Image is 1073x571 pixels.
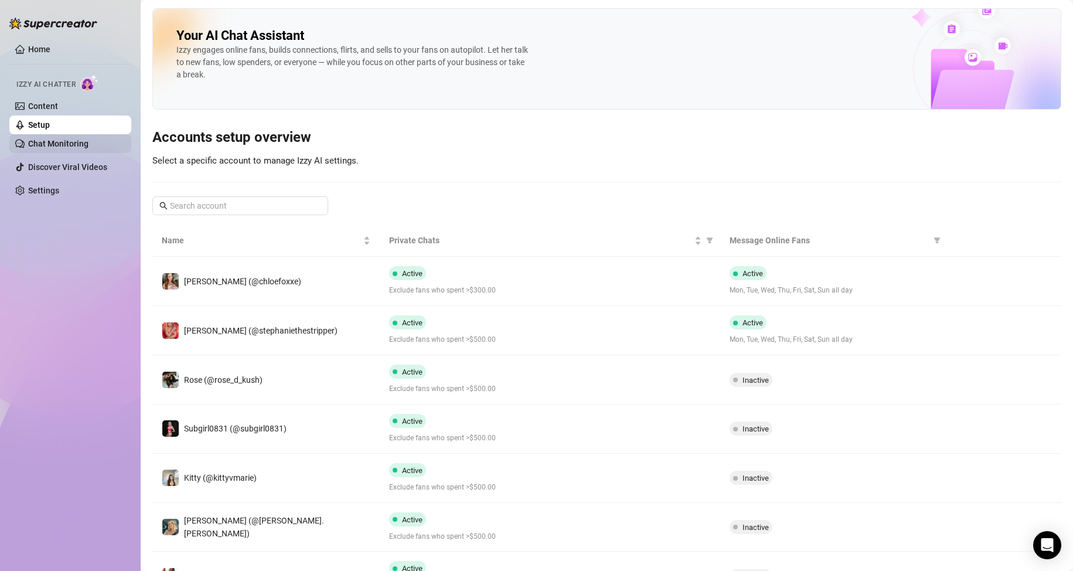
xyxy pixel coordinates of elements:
span: Inactive [742,474,769,482]
span: Rose (@rose_d_kush) [184,375,263,385]
span: Select a specific account to manage Izzy AI settings. [152,155,359,166]
img: AI Chatter [80,74,98,91]
img: Rose (@rose_d_kush) [162,372,179,388]
span: Message Online Fans [730,234,929,247]
img: Chloe (@chloefoxxe) [162,273,179,290]
span: Exclude fans who spent >$500.00 [389,482,711,493]
img: Subgirl0831 (@subgirl0831) [162,420,179,437]
span: Active [402,515,423,524]
span: Active [402,318,423,327]
a: Content [28,101,58,111]
span: filter [931,232,943,249]
h2: Your AI Chat Assistant [176,28,304,44]
span: Active [402,368,423,376]
span: Name [162,234,361,247]
a: Discover Viral Videos [28,162,107,172]
span: Active [742,269,763,278]
img: logo-BBDzfeDw.svg [9,18,97,29]
a: Chat Monitoring [28,139,88,148]
img: Tricia (@tricia.marchese) [162,519,179,535]
div: Open Intercom Messenger [1033,531,1061,559]
h3: Accounts setup overview [152,128,1061,147]
a: Home [28,45,50,54]
span: Private Chats [389,234,693,247]
span: Mon, Tue, Wed, Thu, Fri, Sat, Sun all day [730,285,938,296]
span: Active [402,269,423,278]
span: Exclude fans who spent >$500.00 [389,433,711,444]
th: Private Chats [380,225,721,257]
span: Inactive [742,523,769,532]
span: Active [402,417,423,426]
span: Inactive [742,376,769,385]
span: Mon, Tue, Wed, Thu, Fri, Sat, Sun all day [730,334,938,345]
span: Izzy AI Chatter [16,79,76,90]
span: Subgirl0831 (@subgirl0831) [184,424,287,433]
span: Active [402,466,423,475]
span: [PERSON_NAME] (@[PERSON_NAME].[PERSON_NAME]) [184,516,324,538]
a: Setup [28,120,50,130]
span: [PERSON_NAME] (@chloefoxxe) [184,277,301,286]
span: Exclude fans who spent >$500.00 [389,334,711,345]
span: Inactive [742,424,769,433]
img: Stephanie (@stephaniethestripper) [162,322,179,339]
th: Name [152,225,380,257]
input: Search account [170,199,312,212]
span: filter [704,232,716,249]
span: Active [742,318,763,327]
span: search [159,202,168,210]
span: Kitty (@kittyvmarie) [184,473,257,482]
span: filter [934,237,941,244]
div: Izzy engages online fans, builds connections, flirts, and sells to your fans on autopilot. Let he... [176,44,528,81]
span: Exclude fans who spent >$500.00 [389,383,711,395]
span: Exclude fans who spent >$500.00 [389,531,711,542]
a: Settings [28,186,59,195]
img: Kitty (@kittyvmarie) [162,470,179,486]
span: Exclude fans who spent >$300.00 [389,285,711,296]
span: filter [706,237,713,244]
span: [PERSON_NAME] (@stephaniethestripper) [184,326,338,335]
